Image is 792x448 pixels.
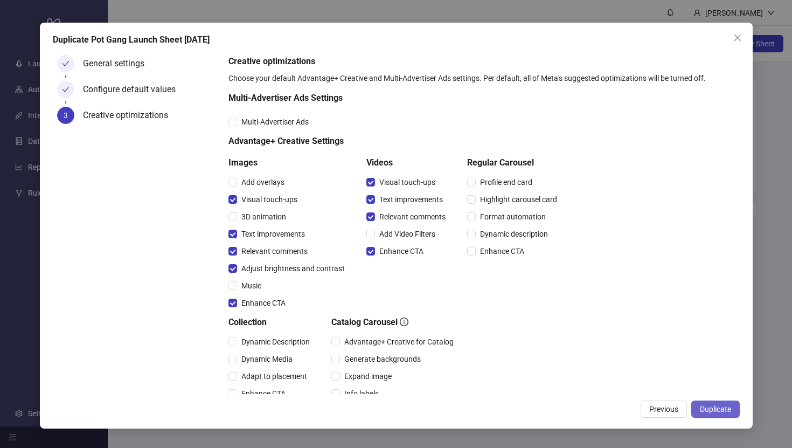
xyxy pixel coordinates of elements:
span: Enhance CTA [375,245,428,257]
span: Enhance CTA [237,388,290,399]
span: Info labels [340,388,383,399]
h5: Multi-Advertiser Ads Settings [228,92,561,105]
span: check [62,60,70,67]
span: Enhance CTA [476,245,529,257]
span: Format automation [476,211,550,223]
span: Dynamic Description [237,336,314,348]
div: Duplicate Pot Gang Launch Sheet [DATE] [53,33,740,46]
span: Enhance CTA [237,297,290,309]
span: Highlight carousel card [476,194,561,205]
span: 3 [64,111,68,120]
div: Choose your default Advantage+ Creative and Multi-Advertiser Ads settings. Per default, all of Me... [228,72,735,84]
span: 3D animation [237,211,290,223]
span: info-circle [400,318,408,326]
div: General settings [83,55,153,72]
button: Close [729,29,746,46]
span: Duplicate [700,405,731,413]
span: Visual touch-ups [237,194,302,205]
span: Text improvements [237,228,309,240]
span: Advantage+ Creative for Catalog [340,336,458,348]
span: Add Video Filters [375,228,440,240]
h5: Catalog Carousel [331,316,458,329]
span: Dynamic description [476,228,552,240]
h5: Collection [228,316,314,329]
span: Previous [649,405,678,413]
button: Duplicate [691,401,740,418]
h5: Videos [366,156,450,169]
button: Previous [641,401,687,418]
span: Profile end card [476,176,537,188]
span: Relevant comments [375,211,450,223]
span: Expand image [340,370,396,382]
span: close [733,33,742,42]
span: Visual touch-ups [375,176,440,188]
span: Dynamic Media [237,353,297,365]
span: Text improvements [375,194,447,205]
h5: Regular Carousel [467,156,561,169]
span: Relevant comments [237,245,312,257]
span: check [62,86,70,93]
h5: Images [228,156,349,169]
span: Music [237,280,266,292]
span: Adjust brightness and contrast [237,263,349,274]
div: Creative optimizations [83,107,177,124]
h5: Advantage+ Creative Settings [228,135,561,148]
span: Generate backgrounds [340,353,425,365]
span: Add overlays [237,176,289,188]
span: Multi-Advertiser Ads [237,116,313,128]
div: Configure default values [83,81,184,98]
span: Adapt to placement [237,370,311,382]
h5: Creative optimizations [228,55,735,68]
